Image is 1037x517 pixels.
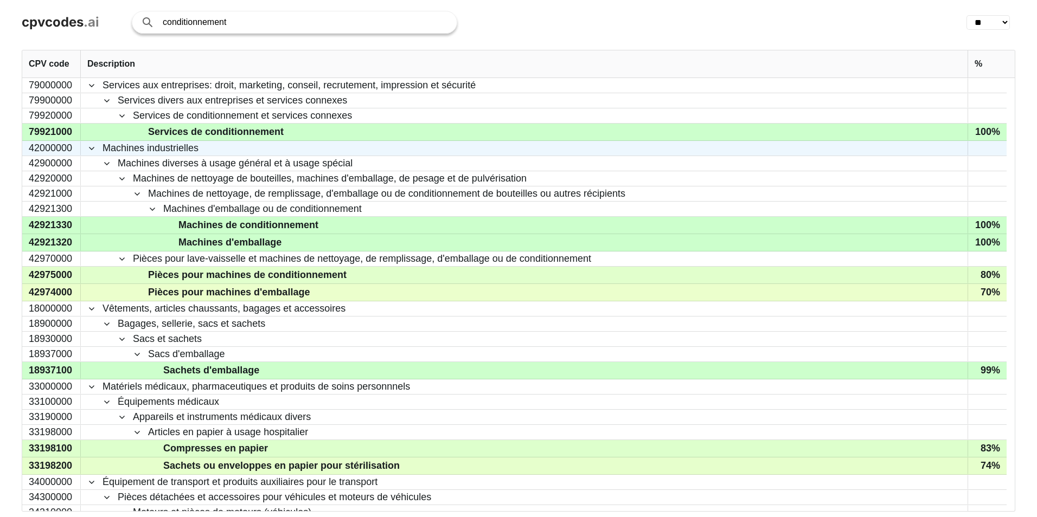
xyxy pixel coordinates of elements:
[968,284,1007,301] div: 70%
[84,14,99,30] span: .ai
[22,316,81,331] div: 18900000
[103,380,410,393] span: Matériels médicaux, pharmaceutiques et produits de soins personnnels
[22,141,81,156] div: 42000000
[22,267,81,283] div: 42975000
[22,410,81,424] div: 33190000
[133,109,352,122] span: Services de conditionnement et services connexes
[87,59,135,69] span: Description
[103,302,345,315] span: Vêtements, articles chaussants, bagages et accessoires
[22,425,81,440] div: 33198000
[133,332,202,346] span: Sacs et sachets
[178,235,281,250] span: Machines d'emballage
[22,171,81,186] div: 42920000
[975,59,982,69] span: %
[22,475,81,489] div: 34000000
[968,267,1007,283] div: 80%
[118,157,353,170] span: Machines diverses à usage général et à usage spécial
[22,202,81,216] div: 42921300
[148,267,347,283] span: Pièces pour machines de conditionnement
[118,395,219,409] span: Équipements médicaux
[22,347,81,361] div: 18937000
[22,440,81,457] div: 33198100
[22,108,81,123] div: 79920000
[968,234,1007,251] div: 100%
[22,301,81,316] div: 18000000
[22,156,81,171] div: 42900000
[22,15,99,30] a: cpvcodes.ai
[29,59,69,69] span: CPV code
[22,78,81,93] div: 79000000
[133,410,311,424] span: Appareils et instruments médicaux divers
[148,347,225,361] span: Sacs d'emballage
[22,379,81,394] div: 33000000
[178,217,318,233] span: Machines de conditionnement
[133,172,527,185] span: Machines de nettoyage de bouteilles, machines d'emballage, de pesage et de pulvérisation
[103,475,377,489] span: Équipement de transport et produits auxiliaires pour le transport
[22,14,84,30] span: cpvcodes
[148,187,625,201] span: Machines de nettoyage, de remplissage, d'emballage ou de conditionnement de bouteilles ou autres ...
[22,362,81,379] div: 18937100
[968,457,1007,474] div: 74%
[148,124,284,140] span: Services de conditionnement
[22,490,81,505] div: 34300000
[22,457,81,474] div: 33198200
[22,395,81,409] div: 33100000
[968,124,1007,140] div: 100%
[22,284,81,301] div: 42974000
[22,234,81,251] div: 42921320
[22,251,81,266] div: 42970000
[968,217,1007,234] div: 100%
[163,11,446,33] input: Search products or services...
[163,363,259,378] span: Sachets d'emballage
[22,124,81,140] div: 79921000
[133,252,591,266] span: Pièces pour lave-vaisselle et machines de nettoyage, de remplissage, d'emballage ou de conditionn...
[163,202,362,216] span: Machines d'emballage ou de conditionnement
[22,93,81,108] div: 79900000
[163,458,400,474] span: Sachets ou enveloppes en papier pour stérilisation
[103,141,199,155] span: Machines industrielles
[103,79,476,92] span: Services aux entreprises: droit, marketing, conseil, recrutement, impression et sécurité
[118,317,265,331] span: Bagages, sellerie, sacs et sachets
[22,186,81,201] div: 42921000
[968,440,1007,457] div: 83%
[968,362,1007,379] div: 99%
[163,441,268,456] span: Compresses en papier
[148,425,308,439] span: Articles en papier à usage hospitalier
[148,285,310,300] span: Pièces pour machines d'emballage
[118,490,431,504] span: Pièces détachées et accessoires pour véhicules et moteurs de véhicules
[118,94,347,107] span: Services divers aux entreprises et services connexes
[22,217,81,234] div: 42921330
[22,332,81,346] div: 18930000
